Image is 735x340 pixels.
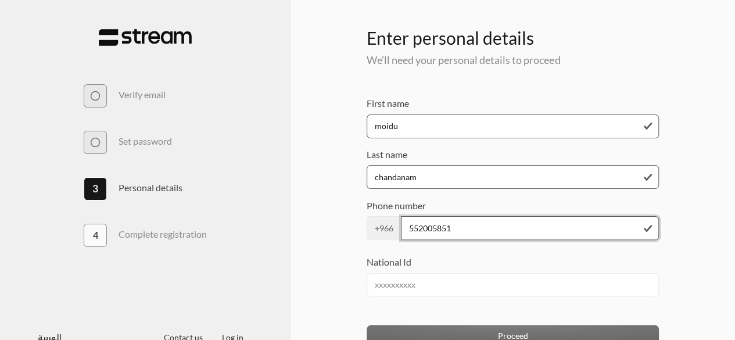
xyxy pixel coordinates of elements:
label: National Id [367,255,411,269]
h3: Complete registration [119,228,207,239]
input: xxxxxxxxxx [367,273,659,297]
span: 3 [92,181,98,196]
h3: Set password [119,135,172,146]
span: 4 [93,228,98,242]
span: +966 [367,216,401,240]
label: First name [367,96,409,110]
h3: Enter personal details [367,8,659,48]
h3: Personal details [119,182,182,193]
input: Enter your phone number [401,216,659,240]
label: Last name [367,148,407,162]
img: Stream Pay [99,28,192,46]
h5: We’ll need your personal details to proceed [367,54,659,67]
label: Phone number [367,199,426,213]
h3: Verify email [119,89,166,100]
